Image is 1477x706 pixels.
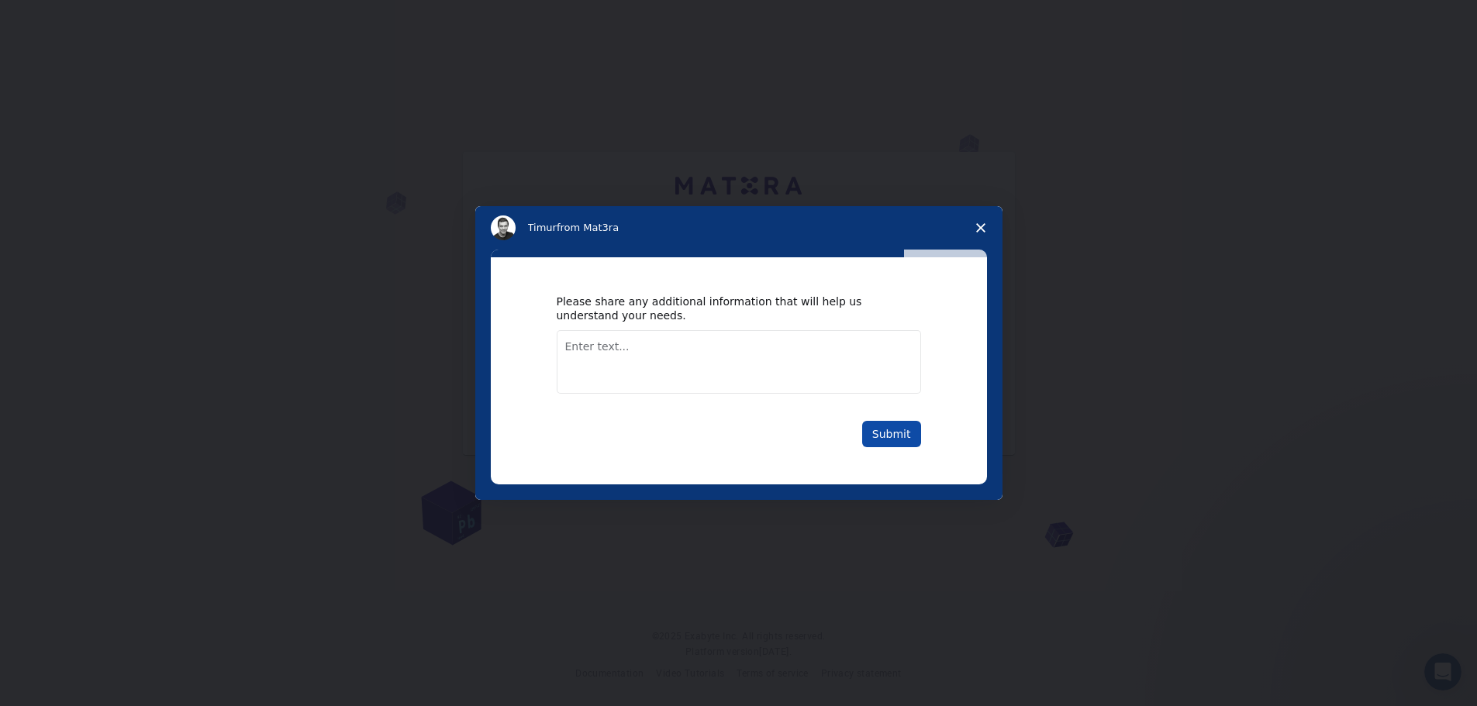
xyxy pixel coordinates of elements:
[528,222,557,233] span: Timur
[557,294,898,322] div: Please share any additional information that will help us understand your needs.
[557,222,619,233] span: from Mat3ra
[33,11,78,25] span: Hỗ trợ
[862,421,921,447] button: Submit
[557,330,921,394] textarea: Enter text...
[959,206,1002,250] span: Close survey
[491,215,516,240] img: Profile image for Timur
